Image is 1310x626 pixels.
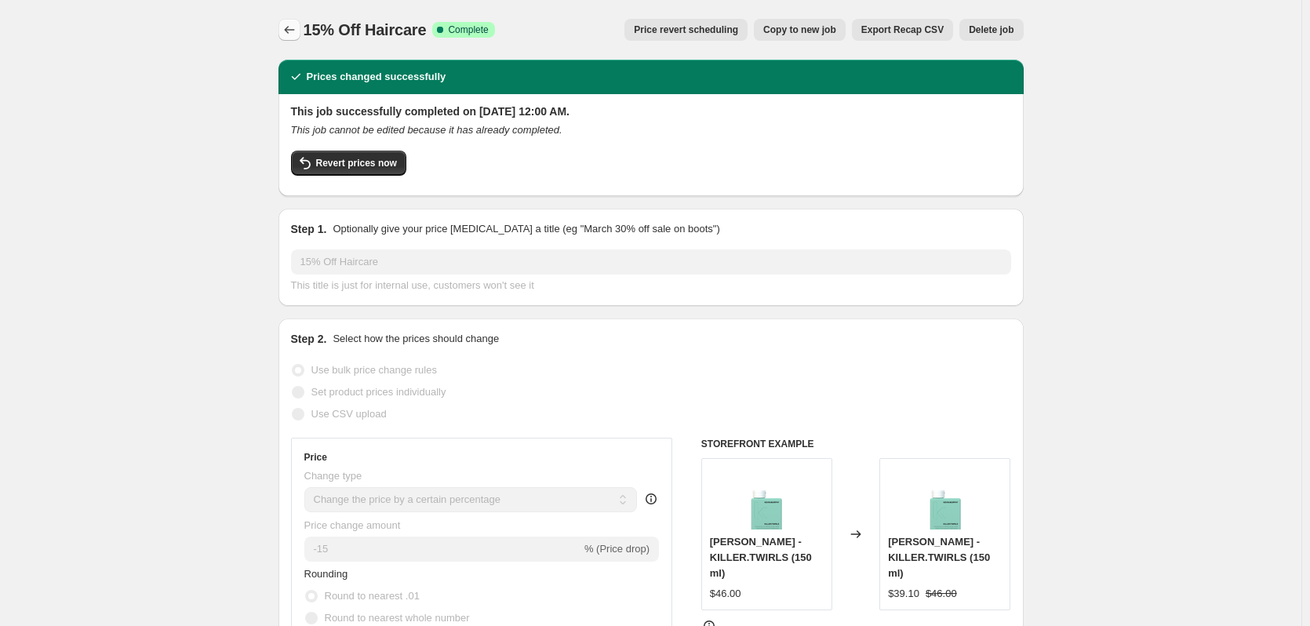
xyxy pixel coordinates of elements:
p: Optionally give your price [MEDICAL_DATA] a title (eg "March 30% off sale on boots") [333,221,719,237]
span: [PERSON_NAME] - KILLER.TWIRLS (150 ml) [710,536,812,579]
button: Price revert scheduling [624,19,748,41]
button: Copy to new job [754,19,846,41]
i: This job cannot be edited because it has already completed. [291,124,562,136]
div: $39.10 [888,586,919,602]
button: Price change jobs [278,19,300,41]
h2: Prices changed successfully [307,69,446,85]
input: -15 [304,537,581,562]
div: help [643,491,659,507]
span: Rounding [304,568,348,580]
span: [PERSON_NAME] - KILLER.TWIRLS (150 ml) [888,536,990,579]
button: Delete job [959,19,1023,41]
img: KILLER-TWIRLS_150ML_80x.png [914,467,977,530]
span: Export Recap CSV [861,24,944,36]
img: KILLER-TWIRLS_150ML_80x.png [735,467,798,530]
button: Revert prices now [291,151,406,176]
span: Complete [448,24,488,36]
p: Select how the prices should change [333,331,499,347]
strike: $46.00 [926,586,957,602]
span: 15% Off Haircare [304,21,427,38]
span: Price change amount [304,519,401,531]
span: % (Price drop) [584,543,650,555]
span: Price revert scheduling [634,24,738,36]
span: Use CSV upload [311,408,387,420]
span: Copy to new job [763,24,836,36]
h2: This job successfully completed on [DATE] 12:00 AM. [291,104,1011,119]
input: 30% off holiday sale [291,249,1011,275]
span: Round to nearest whole number [325,612,470,624]
span: This title is just for internal use, customers won't see it [291,279,534,291]
h3: Price [304,451,327,464]
button: Export Recap CSV [852,19,953,41]
span: Set product prices individually [311,386,446,398]
h6: STOREFRONT EXAMPLE [701,438,1011,450]
h2: Step 1. [291,221,327,237]
h2: Step 2. [291,331,327,347]
span: Round to nearest .01 [325,590,420,602]
div: $46.00 [710,586,741,602]
span: Use bulk price change rules [311,364,437,376]
span: Change type [304,470,362,482]
span: Delete job [969,24,1013,36]
span: Revert prices now [316,157,397,169]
